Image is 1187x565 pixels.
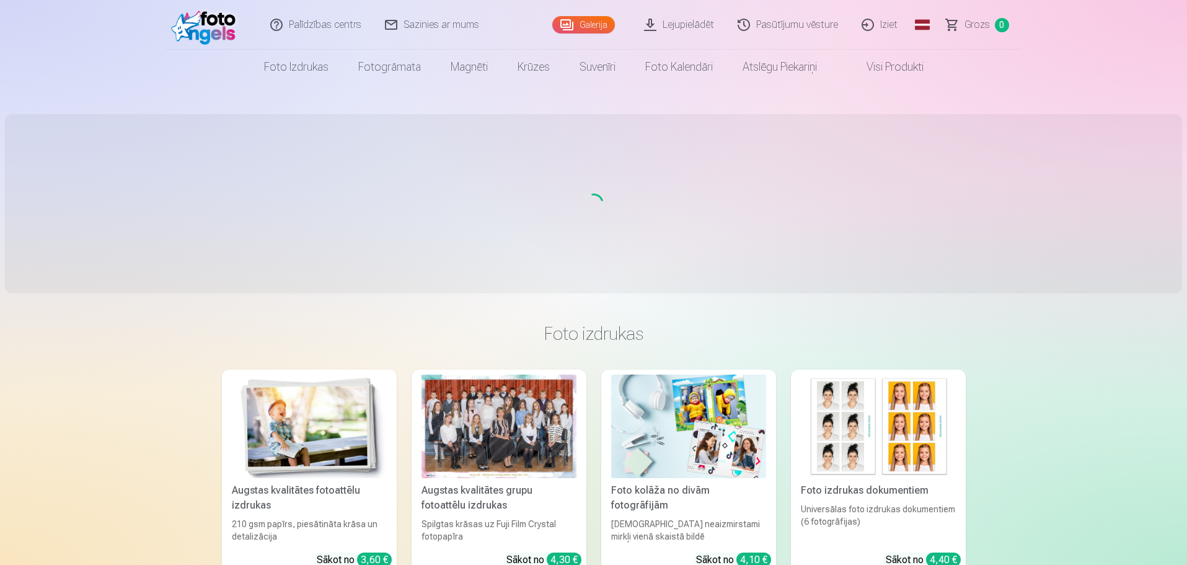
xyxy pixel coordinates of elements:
[503,50,565,84] a: Krūzes
[417,518,581,543] div: Spilgtas krāsas uz Fuji Film Crystal fotopapīra
[436,50,503,84] a: Magnēti
[417,483,581,513] div: Augstas kvalitātes grupu fotoattēlu izdrukas
[964,17,990,32] span: Grozs
[249,50,343,84] a: Foto izdrukas
[611,375,766,478] img: Foto kolāža no divām fotogrāfijām
[606,483,771,513] div: Foto kolāža no divām fotogrāfijām
[171,5,242,45] img: /fa1
[552,16,615,33] a: Galerija
[995,18,1009,32] span: 0
[801,375,956,478] img: Foto izdrukas dokumentiem
[606,518,771,543] div: [DEMOGRAPHIC_DATA] neaizmirstami mirkļi vienā skaistā bildē
[232,375,387,478] img: Augstas kvalitātes fotoattēlu izdrukas
[832,50,938,84] a: Visi produkti
[728,50,832,84] a: Atslēgu piekariņi
[232,323,956,345] h3: Foto izdrukas
[227,518,392,543] div: 210 gsm papīrs, piesātināta krāsa un detalizācija
[227,483,392,513] div: Augstas kvalitātes fotoattēlu izdrukas
[565,50,630,84] a: Suvenīri
[796,503,961,543] div: Universālas foto izdrukas dokumentiem (6 fotogrāfijas)
[796,483,961,498] div: Foto izdrukas dokumentiem
[343,50,436,84] a: Fotogrāmata
[630,50,728,84] a: Foto kalendāri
